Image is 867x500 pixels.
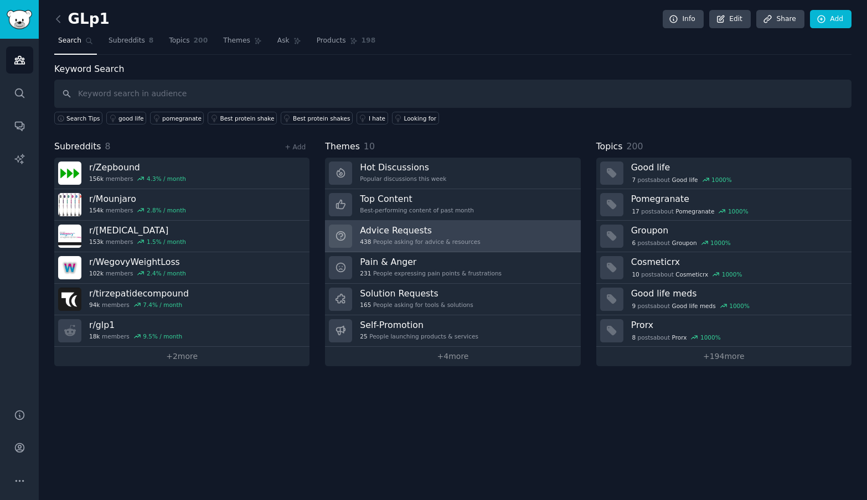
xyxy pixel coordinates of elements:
[360,256,502,268] h3: Pain & Anger
[285,143,306,151] a: + Add
[810,10,851,29] a: Add
[631,162,844,173] h3: Good life
[89,175,186,183] div: members
[58,225,81,248] img: Semaglutide
[360,332,367,340] span: 25
[631,256,844,268] h3: Cosmeticrx
[277,36,290,46] span: Ask
[596,347,851,366] a: +194more
[700,334,721,341] div: 1000 %
[631,288,844,299] h3: Good life meds
[711,176,732,184] div: 1000 %
[54,64,124,74] label: Keyword Search
[89,162,186,173] h3: r/ Zepbound
[632,207,639,215] span: 17
[89,269,104,277] span: 102k
[293,114,350,122] div: Best protein shakes
[632,302,636,310] span: 9
[631,206,750,216] div: post s about
[89,301,100,309] span: 94k
[663,10,704,29] a: Info
[631,175,733,185] div: post s about
[317,36,346,46] span: Products
[360,162,446,173] h3: Hot Discussions
[58,162,81,185] img: Zepbound
[360,269,502,277] div: People expressing pain points & frustrations
[89,269,186,277] div: members
[54,80,851,108] input: Keyword search in audience
[89,206,186,214] div: members
[325,140,360,154] span: Themes
[709,10,751,29] a: Edit
[147,269,186,277] div: 2.4 % / month
[89,301,189,309] div: members
[672,302,716,310] span: Good life meds
[596,189,851,221] a: Pomegranate17postsaboutPomegranate1000%
[169,36,189,46] span: Topics
[360,175,446,183] div: Popular discussions this week
[194,36,208,46] span: 200
[325,347,580,366] a: +4more
[150,112,204,124] a: pomegranate
[596,315,851,347] a: Prorx8postsaboutProrx1000%
[626,141,643,152] span: 200
[208,112,276,124] a: Best protein shake
[54,32,97,55] a: Search
[54,158,309,189] a: r/Zepbound156kmembers4.3% / month
[360,301,473,309] div: People asking for tools & solutions
[632,270,639,278] span: 10
[54,11,110,28] h2: GLp1
[54,252,309,284] a: r/WegovyWeightLoss102kmembers2.4% / month
[89,238,186,246] div: members
[675,270,708,278] span: Cosmeticrx
[369,114,385,122] div: I hate
[89,332,182,340] div: members
[360,193,474,205] h3: Top Content
[147,206,186,214] div: 2.8 % / month
[89,332,100,340] span: 18k
[596,158,851,189] a: Good life7postsaboutGood life1000%
[105,32,157,55] a: Subreddits8
[364,141,375,152] span: 10
[220,114,274,122] div: Best protein shake
[404,114,437,122] div: Looking for
[165,32,211,55] a: Topics200
[710,239,731,247] div: 1000 %
[596,252,851,284] a: Cosmeticrx10postsaboutCosmeticrx1000%
[54,284,309,315] a: r/tirzepatidecompound94kmembers7.4% / month
[631,269,744,279] div: post s about
[632,239,636,247] span: 6
[360,288,473,299] h3: Solution Requests
[631,319,844,331] h3: Prorx
[149,36,154,46] span: 8
[54,112,102,124] button: Search Tips
[58,193,81,216] img: Mounjaro
[223,36,250,46] span: Themes
[143,301,182,309] div: 7.4 % / month
[631,238,732,248] div: post s about
[58,288,81,311] img: tirzepatidecompound
[360,319,478,331] h3: Self-Promotion
[632,334,636,341] span: 8
[54,315,309,347] a: r/glp118kmembers9.5% / month
[360,238,480,246] div: People asking for advice & resources
[360,301,371,309] span: 165
[54,221,309,252] a: r/[MEDICAL_DATA]153kmembers1.5% / month
[89,238,104,246] span: 153k
[756,10,804,29] a: Share
[672,334,687,341] span: Prorx
[89,225,186,236] h3: r/ [MEDICAL_DATA]
[89,256,186,268] h3: r/ WegovyWeightLoss
[58,256,81,279] img: WegovyWeightLoss
[89,319,182,331] h3: r/ glp1
[89,193,186,205] h3: r/ Mounjaro
[360,269,371,277] span: 231
[162,114,202,122] div: pomegranate
[89,175,104,183] span: 156k
[672,176,698,184] span: Good life
[54,189,309,221] a: r/Mounjaro154kmembers2.8% / month
[66,114,100,122] span: Search Tips
[632,176,636,184] span: 7
[54,140,101,154] span: Subreddits
[89,288,189,299] h3: r/ tirzepatidecompound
